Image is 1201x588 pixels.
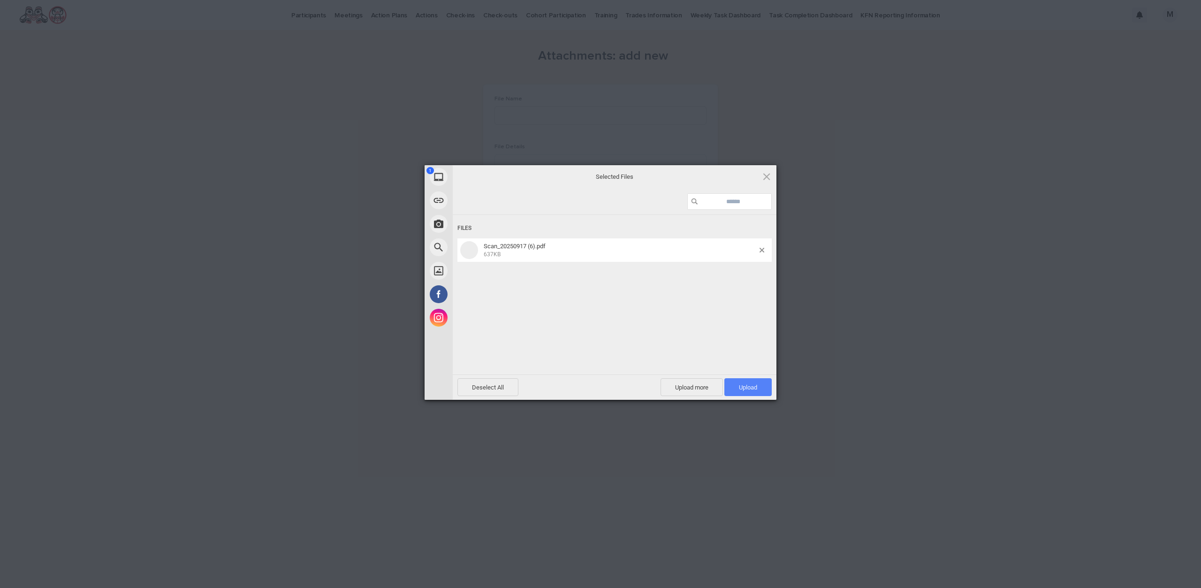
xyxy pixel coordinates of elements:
[761,171,772,182] span: Click here or hit ESC to close picker
[521,172,708,181] span: Selected Files
[724,378,772,396] span: Upload
[425,212,537,236] div: Take Photo
[425,189,537,212] div: Link (URL)
[425,283,537,306] div: Facebook
[739,384,757,391] span: Upload
[425,306,537,329] div: Instagram
[426,167,434,174] span: 1
[425,236,537,259] div: Web Search
[457,378,518,396] span: Deselect All
[661,378,723,396] span: Upload more
[484,251,501,258] span: 637KB
[425,165,537,189] div: My Device
[457,220,772,237] div: Files
[425,259,537,283] div: Unsplash
[481,243,760,258] span: Scan_20250917 (6).pdf
[484,243,546,250] span: Scan_20250917 (6).pdf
